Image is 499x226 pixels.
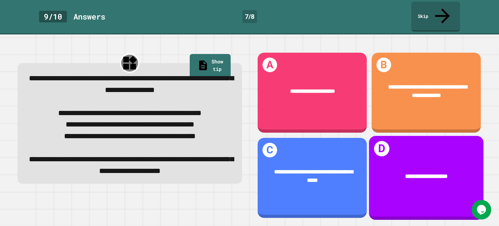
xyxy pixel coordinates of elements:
[262,58,277,72] h1: A
[262,143,277,157] h1: C
[39,11,67,22] div: 9 / 10
[242,10,257,23] div: 7 / 8
[472,200,493,219] iframe: chat widget
[377,58,391,72] h1: B
[374,141,390,156] h1: D
[411,2,460,32] a: Skip
[190,54,231,78] a: Show tip
[73,11,105,22] div: Answer s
